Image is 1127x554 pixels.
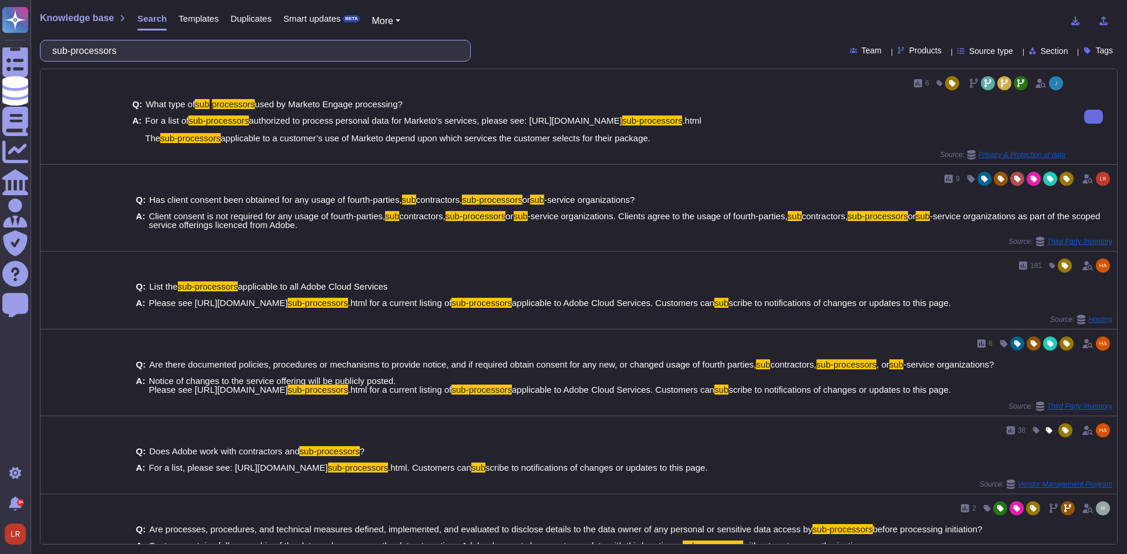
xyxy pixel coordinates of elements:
[889,359,903,369] mark: sub
[416,195,462,205] span: contractors,
[402,195,416,205] mark: sub
[876,359,889,369] span: , or
[255,99,403,109] span: used by Marketo Engage processing?
[284,14,341,23] span: Smart updates
[512,298,714,308] span: applicable to Adobe Cloud Services. Customers can
[530,195,544,205] mark: sub
[136,447,146,456] b: Q:
[848,211,908,221] mark: sub-processors
[136,360,146,369] b: Q:
[512,385,714,395] span: applicable to Adobe Cloud Services. Customers can
[988,340,993,347] span: 6
[178,14,218,23] span: Templates
[969,47,1013,55] span: Source type
[2,521,34,547] button: user
[756,359,770,369] mark: sub
[909,46,942,55] span: Products
[1088,316,1112,323] span: Hosting
[132,100,142,108] b: Q:
[1095,46,1113,55] span: Tags
[1008,402,1112,411] span: Source:
[505,211,513,221] span: or
[372,14,400,28] button: More
[132,116,141,142] b: A:
[188,115,249,125] mark: sub-processors
[178,281,238,291] mark: sub-processors
[399,211,445,221] span: contractors,
[1096,259,1110,273] img: user
[372,16,393,26] span: More
[388,463,471,473] span: .html. Customers can
[385,211,399,221] mark: sub
[1096,337,1110,351] img: user
[136,298,146,307] b: A:
[1096,501,1110,515] img: user
[149,298,288,308] span: Please see [URL][DOMAIN_NAME]
[136,541,146,550] b: A:
[1096,172,1110,186] img: user
[940,150,1065,159] span: Source:
[980,480,1112,489] span: Source:
[978,151,1065,158] span: Privacy & Protection of data
[956,175,960,182] span: 9
[485,463,708,473] span: scribe to notifications of changes or updates to this page.
[471,463,485,473] mark: sub
[446,211,506,221] mark: sub-processors
[728,298,951,308] span: scribe to notifications of changes or updates to this page.
[40,13,114,23] span: Knowledge base
[136,282,146,291] b: Q:
[146,99,195,109] span: What type of
[1047,238,1112,245] span: Third Party Inventory
[908,211,916,221] span: or
[149,195,401,205] span: Has client consent been obtained for any usage of fourth-parties,
[972,505,976,512] span: 2
[743,541,865,550] span: without customer authorisation.
[622,115,683,125] mark: sub-processors
[221,133,650,143] span: applicable to a customer’s use of Marketo depend upon which services the customer selects for the...
[149,541,683,550] span: Customer retains full ownership of the data and can access the data at anytime. Adobe does not sh...
[862,46,882,55] span: Team
[149,376,396,395] span: Notice of changes to the service offering will be publicly posted. Please see [URL][DOMAIN_NAME]
[328,463,389,473] mark: sub-processors
[1049,76,1063,90] img: user
[514,211,528,221] mark: sub
[544,195,635,205] span: -service organizations?
[288,385,348,395] mark: sub-processors
[714,385,728,395] mark: sub
[136,463,146,472] b: A:
[343,15,360,22] div: BETA
[149,211,1100,230] span: -service organizations as part of the scoped service offerings licenced from Adobe.
[1096,423,1110,437] img: user
[788,211,802,221] mark: sub
[137,14,167,23] span: Search
[238,281,387,291] span: applicable to all Adobe Cloud Services
[249,115,622,125] span: authorized to process personal data for Marketo’s services, please see: [URL][DOMAIN_NAME]
[916,211,930,221] mark: sub
[903,359,994,369] span: -service organizations?
[149,359,756,369] span: Are there documented policies, procedures or mechanisms to provide notice, and if required obtain...
[1008,237,1112,246] span: Source:
[160,133,221,143] mark: sub-processors
[5,524,26,545] img: user
[299,446,360,456] mark: sub-processors
[462,195,522,205] mark: sub-processors
[683,541,743,550] mark: sub-processors
[451,298,512,308] mark: sub-processors
[1047,403,1112,410] span: Third Party Inventory
[1050,315,1112,324] span: Source:
[136,525,146,533] b: Q:
[348,385,452,395] span: .html for a current listing of
[770,359,816,369] span: contractors,
[145,115,188,125] span: For a list of
[149,281,177,291] span: List the
[212,99,255,109] mark: processors
[528,211,788,221] span: -service organizations. Clients agree to the usage of fourth-parties,
[1018,481,1112,488] span: Vendor Management Program
[816,359,877,369] mark: sub-processors
[288,298,348,308] mark: sub-processors
[195,99,209,109] mark: sub
[925,80,929,87] span: 6
[136,376,146,394] b: A:
[149,524,812,534] span: Are processes, procedures, and technical measures defined, implemented, and evaluated to disclose...
[360,446,365,456] span: ?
